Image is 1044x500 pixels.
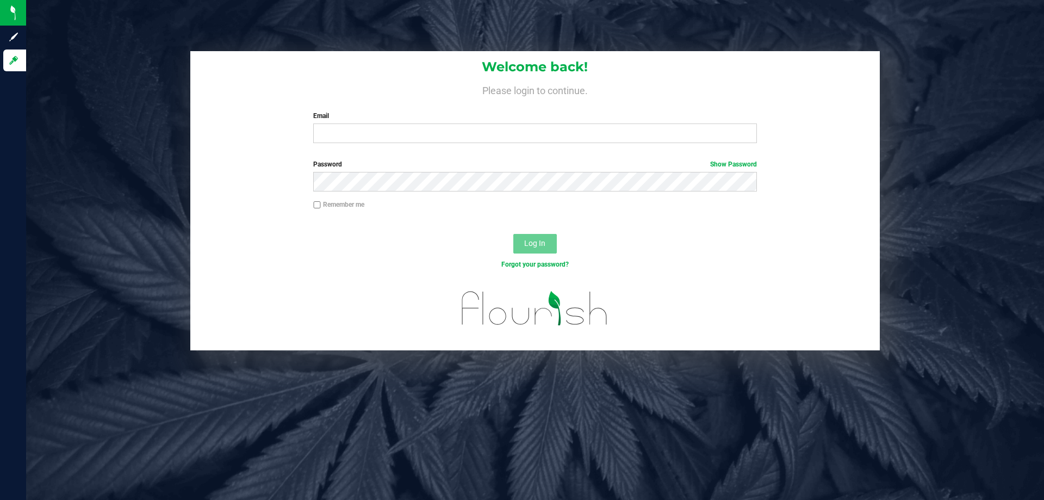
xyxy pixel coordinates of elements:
[8,32,19,42] inline-svg: Sign up
[8,55,19,66] inline-svg: Log in
[313,111,756,121] label: Email
[501,261,569,268] a: Forgot your password?
[710,161,757,168] a: Show Password
[513,234,557,254] button: Log In
[313,200,364,209] label: Remember me
[190,60,880,74] h1: Welcome back!
[524,239,545,248] span: Log In
[449,281,621,336] img: flourish_logo.svg
[313,161,342,168] span: Password
[190,83,880,96] h4: Please login to continue.
[313,201,321,209] input: Remember me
